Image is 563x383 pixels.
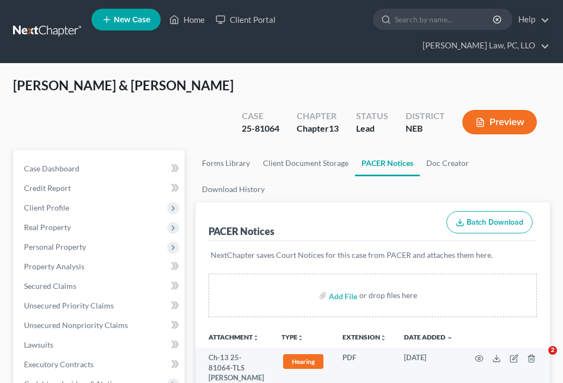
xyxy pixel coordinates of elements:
[420,150,475,176] a: Doc Creator
[395,9,494,29] input: Search by name...
[446,335,453,341] i: expand_more
[24,203,69,212] span: Client Profile
[114,16,150,24] span: New Case
[15,316,185,335] a: Unsecured Nonpriority Claims
[15,257,185,276] a: Property Analysis
[195,176,271,202] a: Download History
[297,110,339,122] div: Chapter
[24,320,128,330] span: Unsecured Nonpriority Claims
[380,335,387,341] i: unfold_more
[253,335,259,341] i: unfold_more
[513,10,549,29] a: Help
[210,10,281,29] a: Client Portal
[404,333,453,341] a: Date Added expand_more
[417,36,549,55] a: [PERSON_NAME] Law, PC, LLO
[548,346,557,355] span: 2
[242,122,279,135] div: 25-81064
[256,150,355,176] a: Client Document Storage
[329,123,339,133] span: 13
[209,333,259,341] a: Attachmentunfold_more
[446,211,533,234] button: Batch Download
[15,335,185,355] a: Lawsuits
[406,122,445,135] div: NEB
[24,281,76,291] span: Secured Claims
[15,296,185,316] a: Unsecured Priority Claims
[283,354,323,369] span: Hearing
[297,335,304,341] i: unfold_more
[281,353,325,370] a: Hearing
[242,110,279,122] div: Case
[355,150,420,176] a: PACER Notices
[211,250,535,261] p: NextChapter saves Court Notices for this case from PACER and attaches them here.
[526,346,552,372] iframe: Intercom live chat
[281,334,304,341] button: TYPEunfold_more
[24,301,114,310] span: Unsecured Priority Claims
[359,290,417,301] div: or drop files here
[467,218,523,227] span: Batch Download
[356,110,388,122] div: Status
[406,110,445,122] div: District
[24,340,53,349] span: Lawsuits
[297,122,339,135] div: Chapter
[164,10,210,29] a: Home
[209,225,274,238] div: PACER Notices
[24,223,71,232] span: Real Property
[24,242,86,251] span: Personal Property
[356,122,388,135] div: Lead
[24,183,71,193] span: Credit Report
[15,178,185,198] a: Credit Report
[15,276,185,296] a: Secured Claims
[195,150,256,176] a: Forms Library
[15,159,185,178] a: Case Dashboard
[24,164,79,173] span: Case Dashboard
[15,355,185,374] a: Executory Contracts
[13,77,234,93] span: [PERSON_NAME] & [PERSON_NAME]
[24,360,94,369] span: Executory Contracts
[462,110,537,134] button: Preview
[24,262,84,271] span: Property Analysis
[342,333,387,341] a: Extensionunfold_more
